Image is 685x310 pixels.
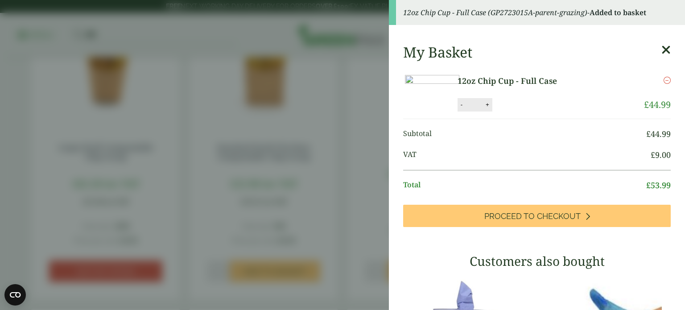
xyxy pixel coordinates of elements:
em: 12oz Chip Cup - Full Case (GP2723015A-parent-grazing) [403,8,587,17]
span: £ [651,149,655,160]
bdi: 9.00 [651,149,671,160]
button: Open CMP widget [4,284,26,306]
span: £ [644,99,649,111]
span: Subtotal [403,128,646,140]
bdi: 44.99 [644,99,671,111]
span: Total [403,179,646,191]
bdi: 44.99 [646,128,671,139]
bdi: 53.99 [646,180,671,190]
span: Proceed to Checkout [484,211,581,221]
button: + [483,101,492,108]
span: £ [646,128,651,139]
strong: Added to basket [590,8,646,17]
a: 12oz Chip Cup - Full Case [458,75,601,87]
button: - [458,101,465,108]
a: Remove this item [664,75,671,86]
a: Proceed to Checkout [403,205,671,227]
span: £ [646,180,651,190]
h2: My Basket [403,44,472,61]
h3: Customers also bought [403,254,671,269]
span: VAT [403,149,651,161]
